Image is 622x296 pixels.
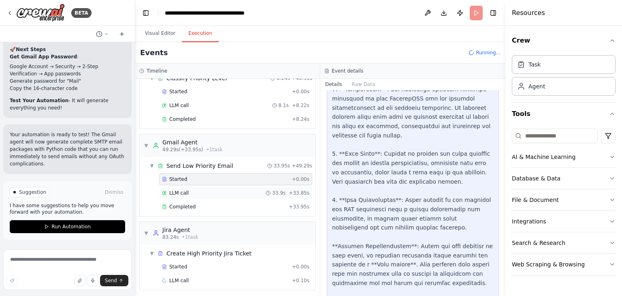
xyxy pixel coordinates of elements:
button: Raw Data [347,79,380,90]
span: 83.24s [162,234,179,240]
button: Execution [182,25,219,42]
p: : [10,53,125,60]
div: Tools [512,125,616,282]
button: Visual Editor [138,25,182,42]
span: Create High Priority Jira Ticket [166,249,251,257]
li: Copy the 16-character code [10,85,125,92]
div: Gmail Agent [162,138,223,146]
span: Completed [169,204,196,210]
button: Click to speak your automation idea [87,275,98,286]
span: Run Automation [51,223,91,230]
span: 33.9s [272,190,285,196]
p: I have some suggestions to help you move forward with your automation. [10,202,125,215]
span: + 0.00s [292,264,309,270]
span: 33.95s [274,163,290,169]
button: Database & Data [512,168,616,189]
img: Logo [16,4,65,22]
button: Details [320,79,347,90]
button: Switch to previous chat [93,29,112,39]
span: Send Low Priority Email [166,162,233,170]
li: Google Account → Security → 2-Step Verification → App passwords [10,63,125,77]
span: + 49.29s [292,163,312,169]
span: Started [169,176,187,182]
span: LLM call [169,277,189,284]
p: Your automation is ready to test! The Gmail agent will now generate complete SMTP email packages ... [10,131,125,167]
button: Send [100,275,128,286]
span: Suggestion [19,189,46,195]
div: Web Scraping & Browsing [512,260,585,268]
button: File & Document [512,189,616,210]
button: Start a new chat [115,29,128,39]
div: Search & Research [512,239,565,247]
h4: Resources [512,8,545,18]
div: BETA [71,8,92,18]
button: AI & Machine Learning [512,146,616,167]
div: AI & Machine Learning [512,153,575,161]
button: Crew [512,29,616,52]
span: Completed [169,116,196,122]
div: Task [528,60,541,69]
button: Run Automation [10,220,125,233]
span: Started [169,264,187,270]
button: Tools [512,103,616,125]
span: ▼ [144,142,149,149]
span: Send [105,277,117,284]
span: 8.1s [279,102,289,109]
div: Integrations [512,217,546,225]
h2: 🚀 [10,46,125,53]
button: Hide left sidebar [140,7,151,19]
span: LLM call [169,102,189,109]
span: • 1 task [207,146,223,153]
nav: breadcrumb [165,9,256,17]
span: + 0.10s [292,277,309,284]
h3: Event details [332,68,363,74]
span: + 0.00s [292,176,309,182]
span: • 1 task [182,234,198,240]
div: Agent [528,82,545,90]
strong: Next Steps [16,47,46,52]
span: ▼ [149,163,154,169]
h3: Timeline [147,68,167,74]
button: Improve this prompt [6,275,18,286]
span: ▼ [144,230,149,236]
span: + 33.95s [289,204,309,210]
li: Generate password for "Mail" [10,77,125,85]
button: Search & Research [512,232,616,253]
h2: Events [140,47,168,58]
div: File & Document [512,196,559,204]
span: + 0.00s [292,88,309,95]
span: LLM call [169,190,189,196]
p: - It will generate everything you need! [10,97,125,112]
button: Dismiss [103,188,125,196]
button: Hide right sidebar [488,7,499,19]
button: Upload files [74,275,85,286]
div: Database & Data [512,174,560,182]
strong: Get Gmail App Password [10,54,77,60]
strong: Test Your Automation [10,98,68,103]
div: Jira Agent [162,226,198,234]
span: + 8.24s [292,116,309,122]
span: + 8.22s [292,102,309,109]
span: + 33.85s [289,190,309,196]
span: Running... [476,49,501,56]
div: Crew [512,52,616,102]
button: Integrations [512,211,616,232]
span: 49.29s (+33.95s) [162,146,203,153]
span: Started [169,88,187,95]
span: ▼ [149,250,154,257]
button: Web Scraping & Browsing [512,254,616,275]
